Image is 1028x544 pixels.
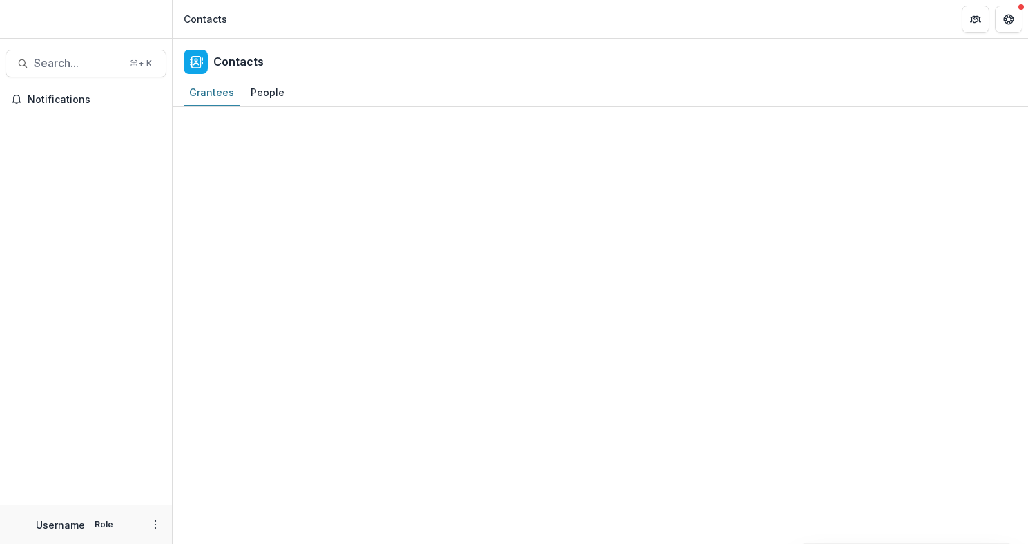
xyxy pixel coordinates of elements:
span: Search... [34,57,122,70]
div: ⌘ + K [127,56,155,71]
span: Notifications [28,94,161,106]
a: People [245,79,290,106]
div: People [245,82,290,102]
div: Contacts [184,12,227,26]
button: Search... [6,50,166,77]
button: More [147,516,164,533]
button: Get Help [995,6,1022,33]
h2: Contacts [213,55,264,68]
p: Role [90,518,117,531]
nav: breadcrumb [178,9,233,29]
button: Notifications [6,88,166,111]
div: Grantees [184,82,240,102]
button: Partners [962,6,989,33]
a: Grantees [184,79,240,106]
p: Username [36,518,85,532]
